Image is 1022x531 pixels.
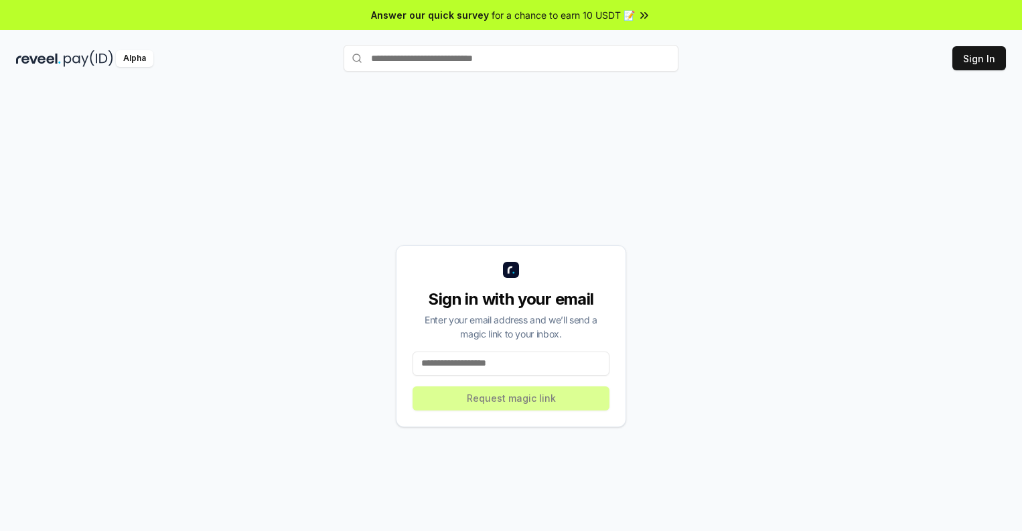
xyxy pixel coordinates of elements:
[413,313,609,341] div: Enter your email address and we’ll send a magic link to your inbox.
[16,50,61,67] img: reveel_dark
[371,8,489,22] span: Answer our quick survey
[952,46,1006,70] button: Sign In
[64,50,113,67] img: pay_id
[116,50,153,67] div: Alpha
[413,289,609,310] div: Sign in with your email
[503,262,519,278] img: logo_small
[492,8,635,22] span: for a chance to earn 10 USDT 📝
